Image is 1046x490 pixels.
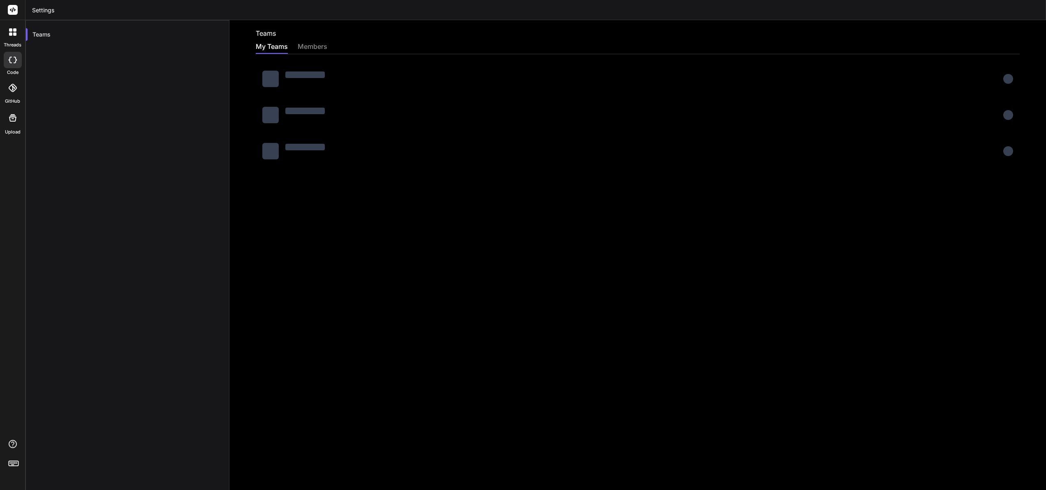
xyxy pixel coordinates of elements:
[256,28,276,38] h2: Teams
[5,129,21,136] label: Upload
[26,25,229,44] div: Teams
[7,69,19,76] label: code
[298,41,327,53] div: members
[5,98,20,105] label: GitHub
[4,41,21,48] label: threads
[256,41,288,53] div: My Teams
